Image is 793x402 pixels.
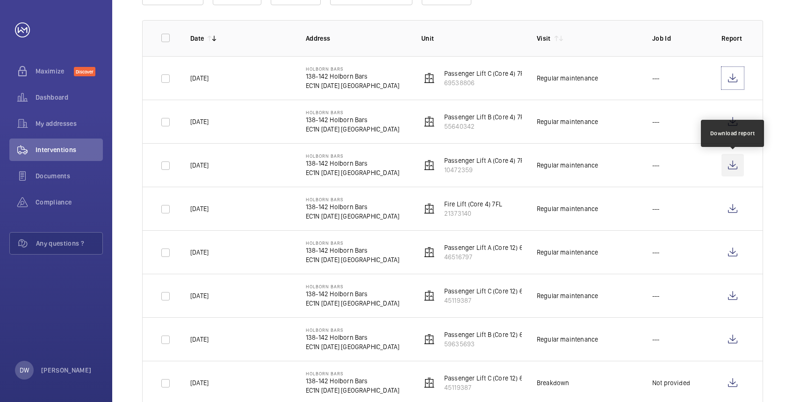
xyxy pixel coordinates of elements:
p: --- [652,204,660,213]
p: Holborn Bars [306,240,399,246]
span: Compliance [36,197,103,207]
p: Passenger Lift B (Core 4) 7FL [444,112,527,122]
img: elevator.svg [424,334,435,345]
p: Passenger Lift A (Core 4) 7FL [444,156,527,165]
img: elevator.svg [424,203,435,214]
p: Report [721,34,744,43]
img: elevator.svg [424,377,435,388]
p: EC1N [DATE] [GEOGRAPHIC_DATA] [306,386,399,395]
img: elevator.svg [424,160,435,171]
p: 138-142 Holborn Bars [306,289,399,299]
p: Holborn Bars [306,197,399,202]
p: Holborn Bars [306,284,399,289]
span: Maximize [36,66,74,76]
p: 138-142 Holborn Bars [306,333,399,342]
p: Holborn Bars [306,66,399,72]
p: Address [306,34,406,43]
p: --- [652,248,660,257]
p: Date [190,34,204,43]
p: [PERSON_NAME] [41,365,92,375]
p: [DATE] [190,204,209,213]
p: --- [652,117,660,126]
div: Download report [710,129,755,138]
p: Holborn Bars [306,153,399,159]
p: Passenger Lift C (Core 12) 6FL [444,373,530,383]
p: --- [652,335,660,344]
p: --- [652,291,660,300]
p: [DATE] [190,117,209,126]
p: EC1N [DATE] [GEOGRAPHIC_DATA] [306,255,399,264]
p: 69538806 [444,78,527,88]
p: 59635693 [444,339,535,349]
div: Regular maintenance [537,291,598,300]
img: elevator.svg [424,290,435,301]
p: Fire Lift (Core 4) 7FL [444,199,502,209]
p: Holborn Bars [306,371,399,376]
p: Visit [537,34,551,43]
p: --- [652,161,660,170]
p: --- [652,73,660,83]
img: elevator.svg [424,247,435,258]
p: 138-142 Holborn Bars [306,72,399,81]
p: [DATE] [190,73,209,83]
p: EC1N [DATE] [GEOGRAPHIC_DATA] [306,212,399,221]
img: elevator.svg [424,116,435,127]
p: Passenger Lift B (Core 12) 6 FLp [444,330,535,339]
p: [DATE] [190,161,209,170]
p: DW [20,365,29,375]
p: Passenger Lift A (Core 12) 6 FL [444,243,532,252]
p: Passenger Lift C (Core 12) 6FL [444,286,530,296]
p: 46516797 [444,252,532,262]
p: 138-142 Holborn Bars [306,202,399,212]
p: 138-142 Holborn Bars [306,115,399,124]
img: elevator.svg [424,73,435,84]
p: [DATE] [190,378,209,387]
p: 10472359 [444,165,527,175]
p: 45119387 [444,383,530,392]
p: EC1N [DATE] [GEOGRAPHIC_DATA] [306,124,399,134]
p: 138-142 Holborn Bars [306,246,399,255]
span: Dashboard [36,93,103,102]
p: Job Id [652,34,706,43]
span: Any questions ? [36,239,102,248]
p: Unit [421,34,522,43]
p: 138-142 Holborn Bars [306,376,399,386]
span: My addresses [36,119,103,128]
p: EC1N [DATE] [GEOGRAPHIC_DATA] [306,342,399,351]
p: 55640342 [444,122,527,131]
p: [DATE] [190,248,209,257]
div: Regular maintenance [537,248,598,257]
div: Breakdown [537,378,570,387]
div: Regular maintenance [537,161,598,170]
p: 45119387 [444,296,530,305]
span: Interventions [36,145,103,154]
p: Holborn Bars [306,110,399,115]
p: Holborn Bars [306,327,399,333]
p: 21373140 [444,209,502,218]
span: Documents [36,171,103,181]
p: Passenger Lift C (Core 4) 7FL [444,69,527,78]
span: Discover [74,67,95,76]
p: Not provided [652,378,690,387]
div: Regular maintenance [537,73,598,83]
p: EC1N [DATE] [GEOGRAPHIC_DATA] [306,168,399,177]
p: [DATE] [190,291,209,300]
p: EC1N [DATE] [GEOGRAPHIC_DATA] [306,299,399,308]
div: Regular maintenance [537,335,598,344]
p: 138-142 Holborn Bars [306,159,399,168]
div: Regular maintenance [537,204,598,213]
p: EC1N [DATE] [GEOGRAPHIC_DATA] [306,81,399,90]
p: [DATE] [190,335,209,344]
div: Regular maintenance [537,117,598,126]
